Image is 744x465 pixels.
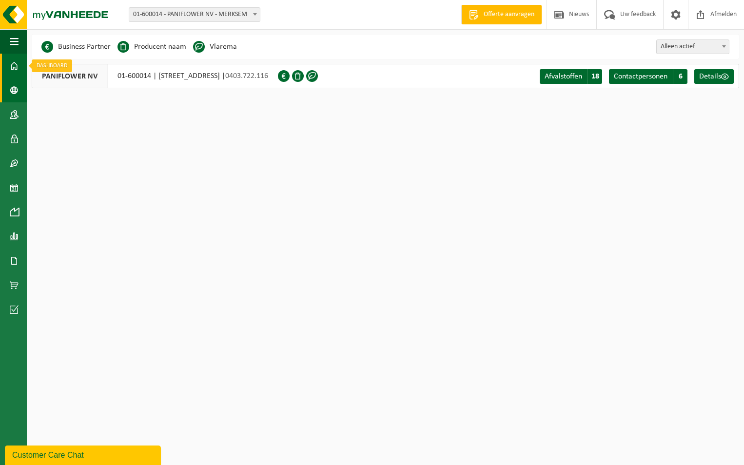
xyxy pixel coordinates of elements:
span: Offerte aanvragen [481,10,537,19]
span: 18 [587,69,602,84]
li: Producent naam [117,39,186,54]
span: PANIFLOWER NV [32,64,108,88]
span: Details [699,73,721,80]
li: Business Partner [41,39,111,54]
a: Details [694,69,734,84]
span: Afvalstoffen [545,73,582,80]
span: 01-600014 - PANIFLOWER NV - MERKSEM [129,7,260,22]
span: Alleen actief [656,39,729,54]
div: 01-600014 | [STREET_ADDRESS] | [32,64,278,88]
a: Contactpersonen 6 [609,69,687,84]
li: Vlarema [193,39,237,54]
span: 6 [673,69,687,84]
a: Afvalstoffen 18 [540,69,602,84]
span: Alleen actief [657,40,729,54]
a: Offerte aanvragen [461,5,542,24]
span: 01-600014 - PANIFLOWER NV - MERKSEM [129,8,260,21]
span: 0403.722.116 [225,72,268,80]
span: Contactpersonen [614,73,667,80]
iframe: chat widget [5,444,163,465]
